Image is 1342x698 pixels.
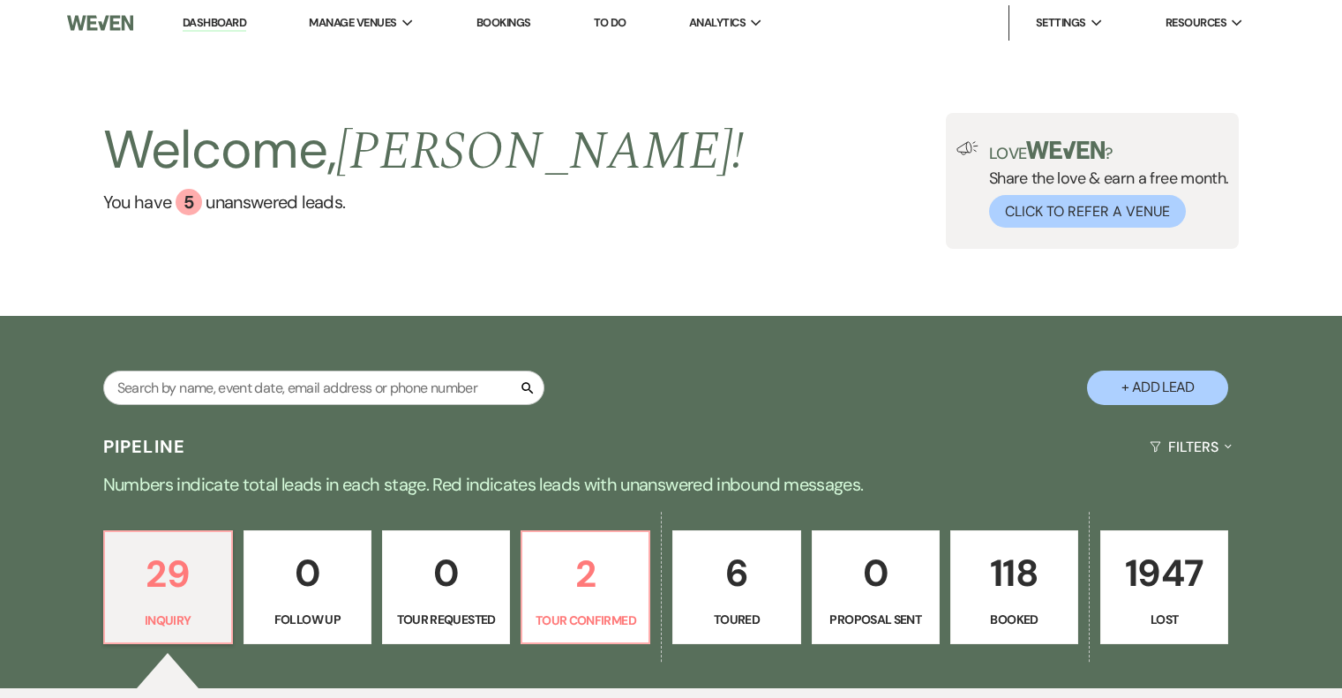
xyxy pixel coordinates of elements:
[823,610,928,629] p: Proposal Sent
[962,610,1067,629] p: Booked
[962,544,1067,603] p: 118
[684,610,789,629] p: Toured
[533,611,638,630] p: Tour Confirmed
[103,530,233,645] a: 29Inquiry
[1036,14,1086,32] span: Settings
[103,189,745,215] a: You have 5 unanswered leads.
[103,371,544,405] input: Search by name, event date, email address or phone number
[1166,14,1226,32] span: Resources
[989,195,1186,228] button: Click to Refer a Venue
[950,530,1078,645] a: 118Booked
[1087,371,1228,405] button: + Add Lead
[116,611,221,630] p: Inquiry
[978,141,1229,228] div: Share the love & earn a free month.
[672,530,800,645] a: 6Toured
[394,610,499,629] p: Tour Requested
[309,14,396,32] span: Manage Venues
[1026,141,1105,159] img: weven-logo-green.svg
[255,544,360,603] p: 0
[989,141,1229,161] p: Love ?
[36,470,1307,499] p: Numbers indicate total leads in each stage. Red indicates leads with unanswered inbound messages.
[1143,424,1239,470] button: Filters
[1112,544,1217,603] p: 1947
[382,530,510,645] a: 0Tour Requested
[521,530,650,645] a: 2Tour Confirmed
[244,530,371,645] a: 0Follow Up
[1100,530,1228,645] a: 1947Lost
[255,610,360,629] p: Follow Up
[176,189,202,215] div: 5
[823,544,928,603] p: 0
[103,434,186,459] h3: Pipeline
[336,111,744,192] span: [PERSON_NAME] !
[67,4,133,41] img: Weven Logo
[684,544,789,603] p: 6
[103,113,745,189] h2: Welcome,
[476,15,531,30] a: Bookings
[594,15,626,30] a: To Do
[689,14,746,32] span: Analytics
[812,530,940,645] a: 0Proposal Sent
[116,544,221,604] p: 29
[956,141,978,155] img: loud-speaker-illustration.svg
[394,544,499,603] p: 0
[533,544,638,604] p: 2
[183,15,246,32] a: Dashboard
[1112,610,1217,629] p: Lost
